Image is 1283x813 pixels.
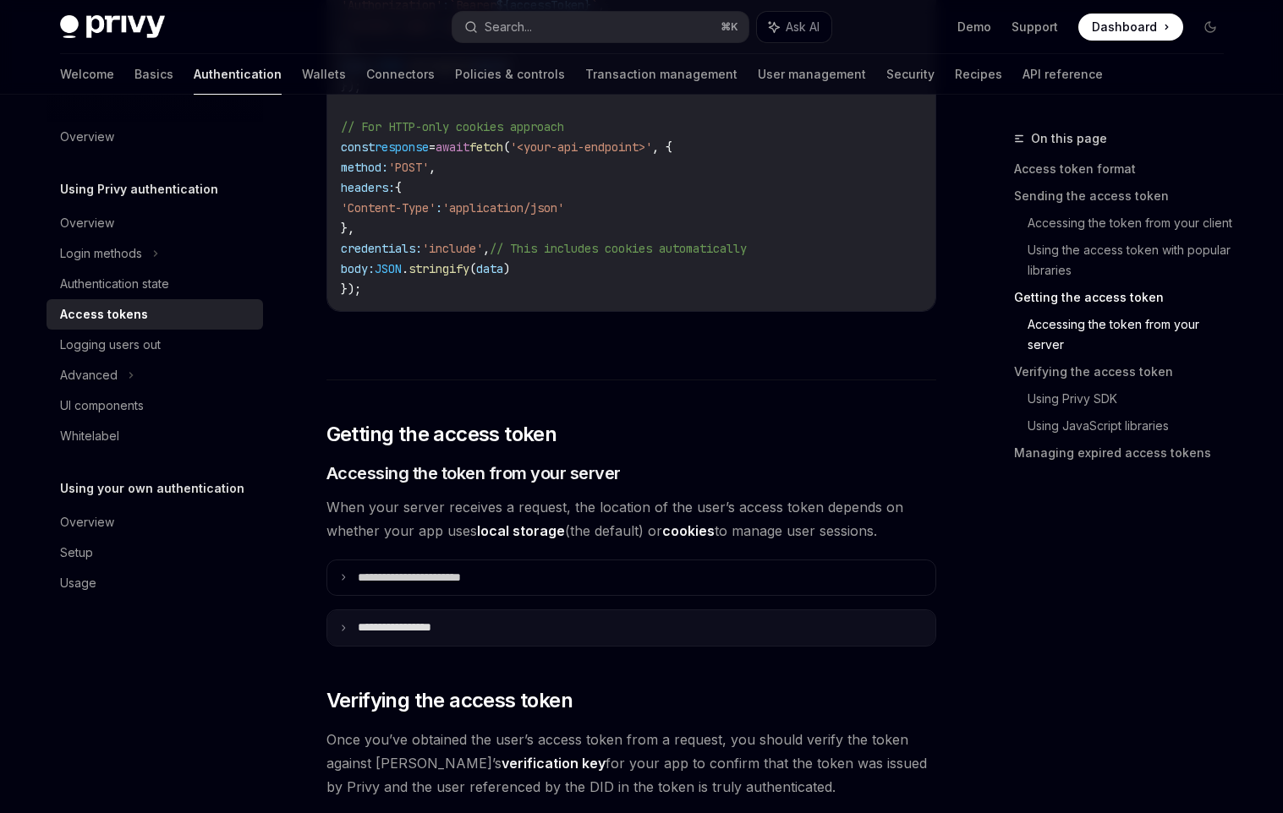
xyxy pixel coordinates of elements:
span: { [395,180,402,195]
button: Ask AI [757,12,831,42]
a: Overview [47,122,263,152]
a: Authentication [194,54,282,95]
span: ( [503,139,510,155]
span: }); [341,281,361,297]
span: JSON [375,261,402,276]
a: Using JavaScript libraries [1028,412,1237,439]
a: Verifying the access token [1014,358,1237,385]
span: credentials: [341,241,422,256]
span: ( [469,261,476,276]
h5: Using Privy authentication [60,179,218,199]
button: Search...⌘K [452,12,748,42]
span: Once you’ve obtained the user’s access token from a request, you should verify the token against ... [326,728,936,799]
a: Managing expired access tokens [1014,439,1237,467]
div: Search... [485,17,532,37]
a: Accessing the token from your server [1028,311,1237,358]
a: Usage [47,568,263,598]
span: Getting the access token [326,421,557,448]
a: Getting the access token [1014,284,1237,311]
strong: local storage [477,522,565,539]
a: Setup [47,537,263,568]
span: 'include' [422,241,483,256]
strong: verification key [502,755,606,772]
span: ) [503,261,510,276]
a: Access token format [1014,156,1237,183]
div: Usage [60,573,96,593]
a: Overview [47,507,263,537]
span: body: [341,261,375,276]
span: }, [341,221,354,236]
div: Advanced [60,365,118,385]
span: data [476,261,503,276]
span: headers: [341,180,395,195]
a: Whitelabel [47,421,263,451]
a: Sending the access token [1014,183,1237,210]
a: Accessing the token from your client [1028,210,1237,237]
div: Authentication state [60,274,169,294]
a: Demo [957,19,991,35]
span: // For HTTP-only cookies approach [341,119,564,134]
img: dark logo [60,15,165,39]
span: 'application/json' [442,200,564,216]
a: Authentication state [47,269,263,299]
div: Overview [60,512,114,532]
strong: cookies [662,522,715,539]
button: Toggle dark mode [1197,14,1224,41]
div: Overview [60,127,114,147]
span: : [436,200,442,216]
span: '<your-api-endpoint>' [510,139,652,155]
a: Connectors [366,54,435,95]
span: Ask AI [786,19,820,35]
span: Accessing the token from your server [326,461,621,485]
span: 'Content-Type' [341,200,436,216]
span: response [375,139,429,155]
div: Access tokens [60,304,148,325]
span: = [429,139,436,155]
a: Access tokens [47,299,263,330]
span: On this page [1031,128,1107,149]
span: method: [341,160,388,175]
span: . [402,261,408,276]
span: fetch [469,139,503,155]
span: await [436,139,469,155]
h5: Using your own authentication [60,478,244,499]
span: , [429,160,436,175]
a: Recipes [955,54,1002,95]
div: Overview [60,213,114,233]
a: Support [1012,19,1058,35]
span: , [483,241,490,256]
span: Verifying the access token [326,687,573,714]
span: ⌘ K [721,20,738,34]
a: User management [758,54,866,95]
div: Whitelabel [60,426,119,446]
a: Wallets [302,54,346,95]
a: Using the access token with popular libraries [1028,237,1237,284]
span: , { [652,139,672,155]
a: Using Privy SDK [1028,385,1237,412]
a: Logging users out [47,330,263,360]
span: stringify [408,261,469,276]
a: Transaction management [585,54,737,95]
a: Overview [47,208,263,238]
a: Dashboard [1078,14,1183,41]
a: Basics [134,54,173,95]
div: Logging users out [60,335,161,355]
span: Dashboard [1092,19,1157,35]
span: // This includes cookies automatically [490,241,747,256]
div: Setup [60,543,93,563]
a: UI components [47,390,263,421]
span: 'POST' [388,160,429,175]
a: Welcome [60,54,114,95]
a: Security [886,54,935,95]
span: const [341,139,375,155]
a: API reference [1023,54,1103,95]
div: UI components [60,396,144,416]
a: Policies & controls [455,54,565,95]
span: When your server receives a request, the location of the user’s access token depends on whether y... [326,495,936,543]
div: Login methods [60,243,142,264]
